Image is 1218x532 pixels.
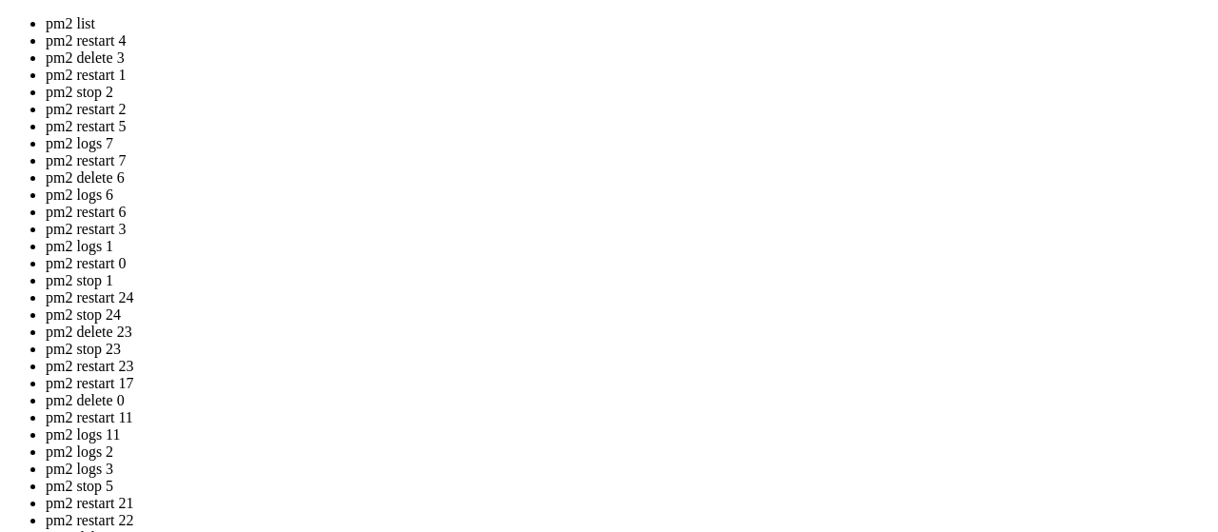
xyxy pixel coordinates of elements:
[8,39,972,55] x-row: Access denied
[8,278,972,294] x-row: root@homeless-cock:~# pm
[46,118,1210,135] li: pm2 restart 5
[8,8,972,24] x-row: Access denied
[46,238,1210,255] li: pm2 logs 1
[46,221,1210,238] li: pm2 restart 3
[8,24,972,40] x-row: root@[TECHNICAL_ID]'s password:
[8,183,972,199] x-row: not required on a system that users do not log into.
[46,495,1210,512] li: pm2 restart 21
[46,101,1210,118] li: pm2 restart 2
[8,167,972,183] x-row: This system has been minimized by removing packages and content that are
[8,119,972,135] x-row: * Management: [URL][DOMAIN_NAME]
[46,49,1210,67] li: pm2 delete 3
[46,443,1210,461] li: pm2 logs 2
[8,71,972,88] x-row: Welcome to Ubuntu 22.04.2 LTS (GNU/Linux 5.15.0-152-generic x86_64)
[46,272,1210,289] li: pm2 stop 1
[46,32,1210,49] li: pm2 restart 4
[8,103,972,119] x-row: * Documentation: [URL][DOMAIN_NAME]
[46,375,1210,392] li: pm2 restart 17
[8,230,972,246] x-row: New release '24.04.3 LTS' available.
[46,67,1210,84] li: pm2 restart 1
[201,278,208,294] div: (24, 17)
[46,358,1210,375] li: pm2 restart 23
[8,214,972,230] x-row: To restore this content, you can run the 'unminimize' command.
[46,84,1210,101] li: pm2 stop 2
[8,135,972,151] x-row: * Support: [URL][DOMAIN_NAME]
[46,478,1210,495] li: pm2 stop 5
[46,461,1210,478] li: pm2 logs 3
[46,324,1210,341] li: pm2 delete 23
[8,246,972,263] x-row: Run 'do-release-upgrade' to upgrade to it.
[46,152,1210,169] li: pm2 restart 7
[46,512,1210,529] li: pm2 restart 22
[46,15,1210,32] li: pm2 list
[46,204,1210,221] li: pm2 restart 6
[46,187,1210,204] li: pm2 logs 6
[46,409,1210,426] li: pm2 restart 11
[46,306,1210,324] li: pm2 stop 24
[8,55,972,71] x-row: root@[TECHNICAL_ID]'s password:
[46,341,1210,358] li: pm2 stop 23
[46,255,1210,272] li: pm2 restart 0
[46,135,1210,152] li: pm2 logs 7
[46,392,1210,409] li: pm2 delete 0
[46,289,1210,306] li: pm2 restart 24
[46,169,1210,187] li: pm2 delete 6
[46,426,1210,443] li: pm2 logs 11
